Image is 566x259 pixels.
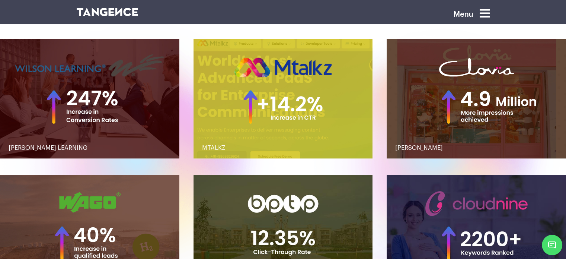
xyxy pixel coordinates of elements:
span: [PERSON_NAME] [395,145,443,151]
a: MTALKZ [194,136,373,160]
button: MTALKZ [194,39,373,158]
span: Chat Widget [542,235,562,255]
button: [PERSON_NAME] [387,39,566,158]
span: MTALKZ [202,145,226,151]
a: [PERSON_NAME] [387,136,566,160]
span: [PERSON_NAME] LEARNING [9,145,87,151]
img: logo SVG [77,8,138,16]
